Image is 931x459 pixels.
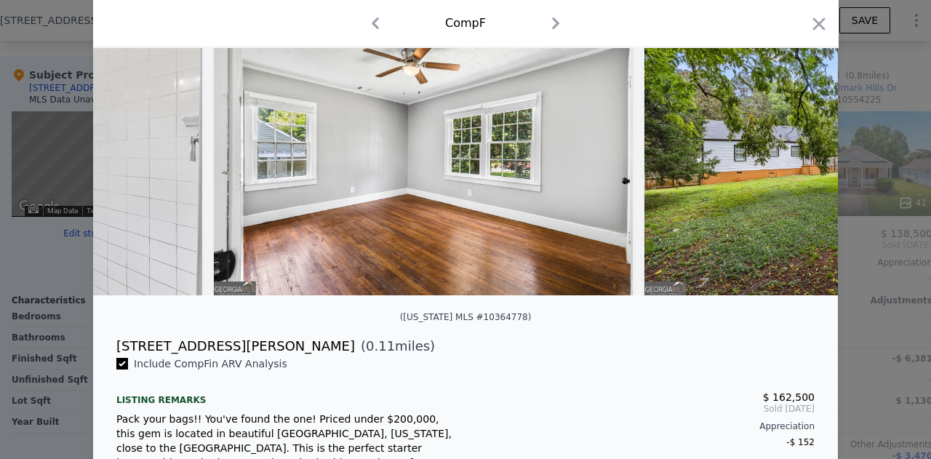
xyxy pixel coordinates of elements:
[214,16,633,295] img: Property Img
[763,391,815,403] span: $ 162,500
[400,312,532,322] div: ([US_STATE] MLS #10364778)
[355,336,435,356] span: ( miles)
[445,15,486,32] div: Comp F
[477,403,815,415] span: Sold [DATE]
[116,383,454,406] div: Listing remarks
[116,336,355,356] div: [STREET_ADDRESS][PERSON_NAME]
[786,437,815,447] span: -$ 152
[366,338,395,354] span: 0.11
[128,358,293,370] span: Include Comp F in ARV Analysis
[477,420,815,432] div: Appreciation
